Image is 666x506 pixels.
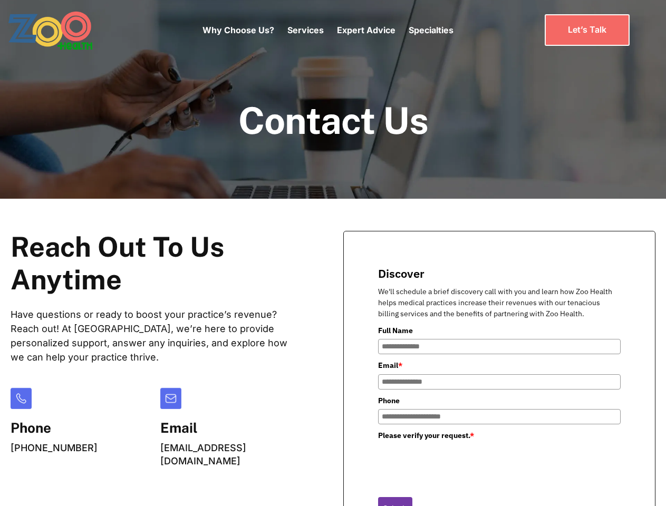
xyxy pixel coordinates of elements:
[378,430,621,441] label: Please verify your request.
[378,325,621,336] label: Full Name
[378,266,621,281] title: Discover
[337,25,395,35] a: Expert Advice
[11,231,301,297] h2: Reach Out To Us Anytime
[378,395,621,406] label: Phone
[160,442,246,466] a: [EMAIL_ADDRESS][DOMAIN_NAME]
[160,420,302,436] h5: Email
[378,286,621,319] p: We'll schedule a brief discovery call with you and learn how Zoo Health helps medical practices i...
[11,307,301,364] p: Have questions or ready to boost your practice’s revenue? Reach out! At [GEOGRAPHIC_DATA], we’re ...
[378,359,621,371] label: Email
[545,14,630,45] a: Let’s Talk
[409,8,453,52] div: Specialties
[8,11,121,50] a: home
[202,25,274,35] a: Why Choose Us?
[378,444,538,485] iframe: reCAPTCHA
[11,420,98,436] h5: Phone
[11,442,98,453] a: [PHONE_NUMBER]
[287,24,324,36] p: Services
[409,25,453,35] a: Specialties
[287,8,324,52] div: Services
[238,100,428,141] h1: Contact Us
